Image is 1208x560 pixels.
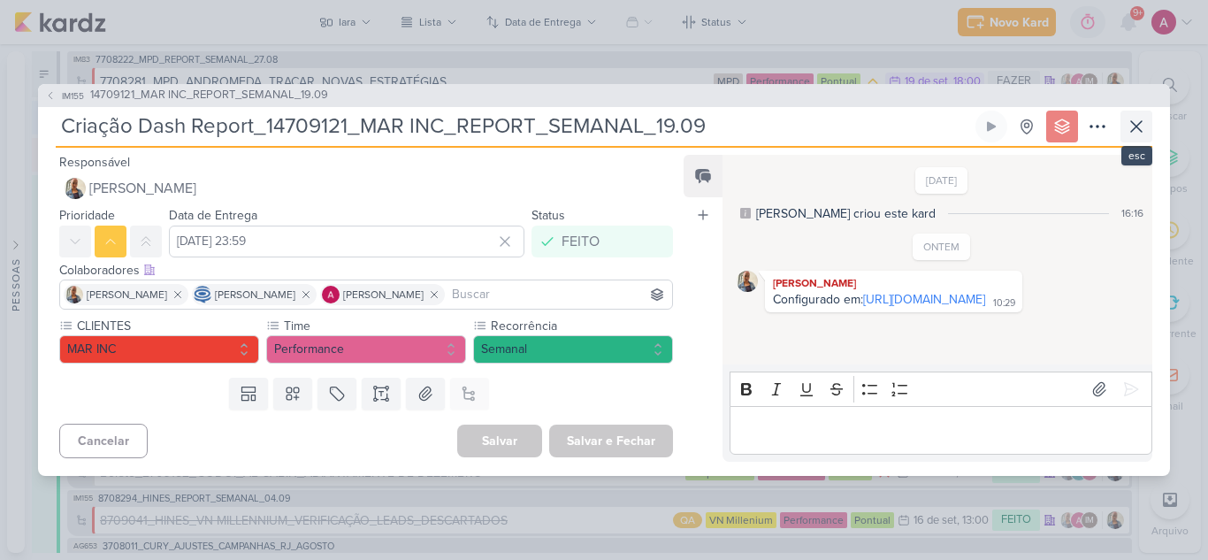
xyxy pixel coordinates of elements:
[266,335,466,364] button: Performance
[89,178,196,199] span: [PERSON_NAME]
[448,284,669,305] input: Buscar
[75,317,259,335] label: CLIENTES
[45,87,328,104] button: IM155 14709121_MAR INC_REPORT_SEMANAL_19.09
[489,317,673,335] label: Recorrência
[65,178,86,199] img: Iara Santos
[194,286,211,303] img: Caroline Traven De Andrade
[993,296,1015,311] div: 10:29
[730,372,1152,406] div: Editor toolbar
[1121,146,1152,165] div: esc
[87,287,167,303] span: [PERSON_NAME]
[863,292,985,307] a: [URL][DOMAIN_NAME]
[562,231,600,252] div: FEITO
[531,226,673,257] button: FEITO
[59,173,673,204] button: [PERSON_NAME]
[215,287,295,303] span: [PERSON_NAME]
[756,204,936,223] div: [PERSON_NAME] criou este kard
[768,274,1019,292] div: [PERSON_NAME]
[473,335,673,364] button: Semanal
[59,208,115,223] label: Prioridade
[730,406,1152,455] div: Editor editing area: main
[59,424,148,458] button: Cancelar
[56,111,972,142] input: Kard Sem Título
[737,271,758,292] img: Iara Santos
[59,155,130,170] label: Responsável
[322,286,340,303] img: Alessandra Gomes
[59,89,87,103] span: IM155
[343,287,424,303] span: [PERSON_NAME]
[282,317,466,335] label: Time
[169,208,257,223] label: Data de Entrega
[59,335,259,364] button: MAR INC
[169,226,524,257] input: Select a date
[90,87,328,104] span: 14709121_MAR INC_REPORT_SEMANAL_19.09
[773,292,985,307] div: Configurado em:
[65,286,83,303] img: Iara Santos
[531,208,565,223] label: Status
[1121,205,1143,221] div: 16:16
[984,119,998,134] div: Ligar relógio
[59,261,673,280] div: Colaboradores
